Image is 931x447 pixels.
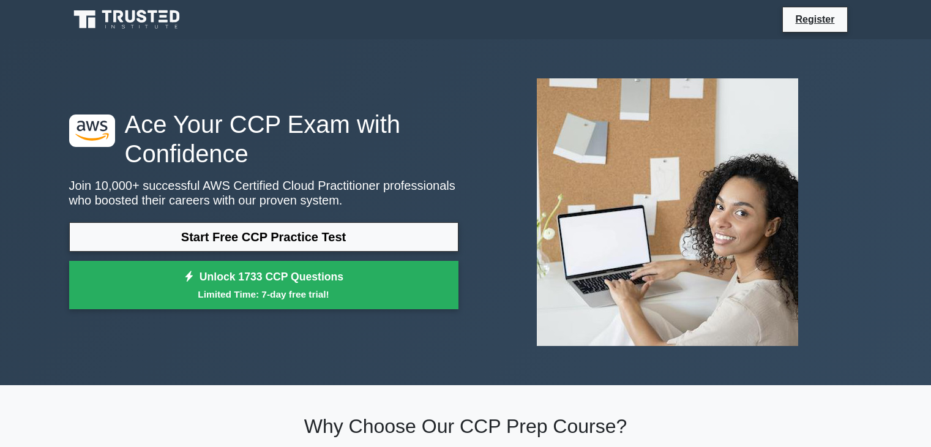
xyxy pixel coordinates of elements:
[788,12,842,27] a: Register
[69,222,458,252] a: Start Free CCP Practice Test
[84,287,443,301] small: Limited Time: 7-day free trial!
[69,110,458,168] h1: Ace Your CCP Exam with Confidence
[69,178,458,208] p: Join 10,000+ successful AWS Certified Cloud Practitioner professionals who boosted their careers ...
[69,261,458,310] a: Unlock 1733 CCP QuestionsLimited Time: 7-day free trial!
[69,415,862,438] h2: Why Choose Our CCP Prep Course?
